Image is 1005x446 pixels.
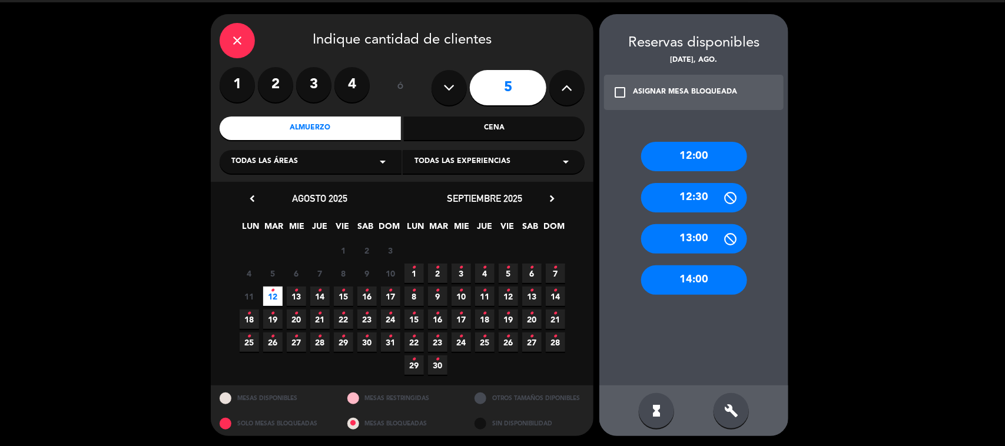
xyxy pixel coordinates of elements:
[436,350,440,369] i: •
[522,264,542,283] span: 6
[341,327,346,346] i: •
[310,287,330,306] span: 14
[436,304,440,323] i: •
[483,281,487,300] i: •
[553,327,558,346] i: •
[546,287,565,306] span: 14
[414,156,510,168] span: Todas las experiencias
[498,219,518,239] span: VIE
[559,155,573,169] i: arrow_drop_down
[483,304,487,323] i: •
[475,332,495,352] span: 25
[599,55,788,66] div: [DATE], ago.
[436,258,440,277] i: •
[381,241,400,260] span: 3
[231,156,298,168] span: Todas las áreas
[357,264,377,283] span: 9
[475,264,495,283] span: 4
[641,183,747,212] div: 12:30
[389,281,393,300] i: •
[530,258,534,277] i: •
[428,287,447,306] span: 9
[641,142,747,171] div: 12:00
[641,224,747,254] div: 13:00
[357,332,377,352] span: 30
[506,327,510,346] i: •
[381,287,400,306] span: 17
[264,219,284,239] span: MAR
[544,219,563,239] span: DOM
[530,327,534,346] i: •
[220,67,255,102] label: 1
[333,219,353,239] span: VIE
[287,264,306,283] span: 6
[428,309,447,329] span: 16
[341,304,346,323] i: •
[379,219,399,239] span: DOM
[271,327,275,346] i: •
[294,281,298,300] i: •
[294,327,298,346] i: •
[506,304,510,323] i: •
[263,287,283,306] span: 12
[404,117,585,140] div: Cena
[381,309,400,329] span: 24
[466,385,593,411] div: OTROS TAMAÑOS DIPONIBLES
[599,32,788,55] div: Reservas disponibles
[412,258,416,277] i: •
[546,332,565,352] span: 28
[633,86,737,98] div: ASIGNAR MESA BLOQUEADA
[553,258,558,277] i: •
[412,327,416,346] i: •
[318,304,322,323] i: •
[381,264,400,283] span: 10
[428,264,447,283] span: 2
[220,23,585,58] div: Indique cantidad de clientes
[258,67,293,102] label: 2
[287,287,306,306] span: 13
[365,281,369,300] i: •
[263,332,283,352] span: 26
[339,385,466,411] div: MESAS RESTRINGIDAS
[318,327,322,346] i: •
[287,332,306,352] span: 27
[246,192,258,205] i: chevron_left
[365,304,369,323] i: •
[334,309,353,329] span: 22
[365,327,369,346] i: •
[357,287,377,306] span: 16
[287,219,307,239] span: MIE
[341,281,346,300] i: •
[521,219,540,239] span: SAB
[357,309,377,329] span: 23
[334,241,353,260] span: 1
[382,67,420,108] div: ó
[452,219,472,239] span: MIE
[357,241,377,260] span: 2
[459,281,463,300] i: •
[483,258,487,277] i: •
[310,264,330,283] span: 7
[459,327,463,346] i: •
[436,281,440,300] i: •
[356,219,376,239] span: SAB
[553,304,558,323] i: •
[404,264,424,283] span: 1
[334,264,353,283] span: 8
[310,219,330,239] span: JUE
[271,281,275,300] i: •
[334,287,353,306] span: 15
[452,332,471,352] span: 24
[546,309,565,329] span: 21
[428,355,447,375] span: 30
[499,287,518,306] span: 12
[546,192,558,205] i: chevron_right
[389,304,393,323] i: •
[211,411,339,436] div: SOLO MESAS BLOQUEADAS
[530,304,534,323] i: •
[475,219,495,239] span: JUE
[429,219,449,239] span: MAR
[211,385,339,411] div: MESAS DISPONIBLES
[310,332,330,352] span: 28
[271,304,275,323] i: •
